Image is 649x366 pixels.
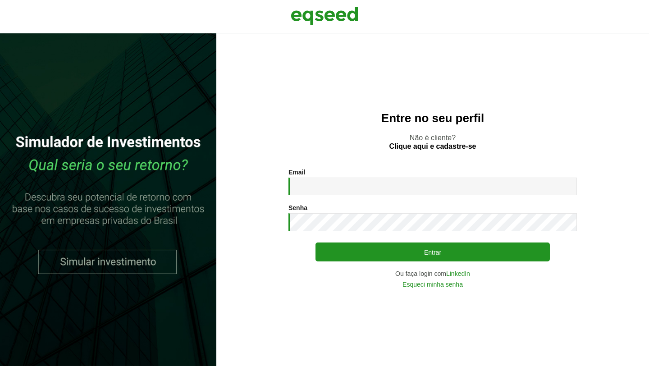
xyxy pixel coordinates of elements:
[288,205,307,211] label: Senha
[291,5,358,27] img: EqSeed Logo
[288,169,305,175] label: Email
[446,270,470,277] a: LinkedIn
[315,242,550,261] button: Entrar
[389,143,476,150] a: Clique aqui e cadastre-se
[234,133,631,151] p: Não é cliente?
[288,270,577,277] div: Ou faça login com
[234,112,631,125] h2: Entre no seu perfil
[402,281,463,288] a: Esqueci minha senha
